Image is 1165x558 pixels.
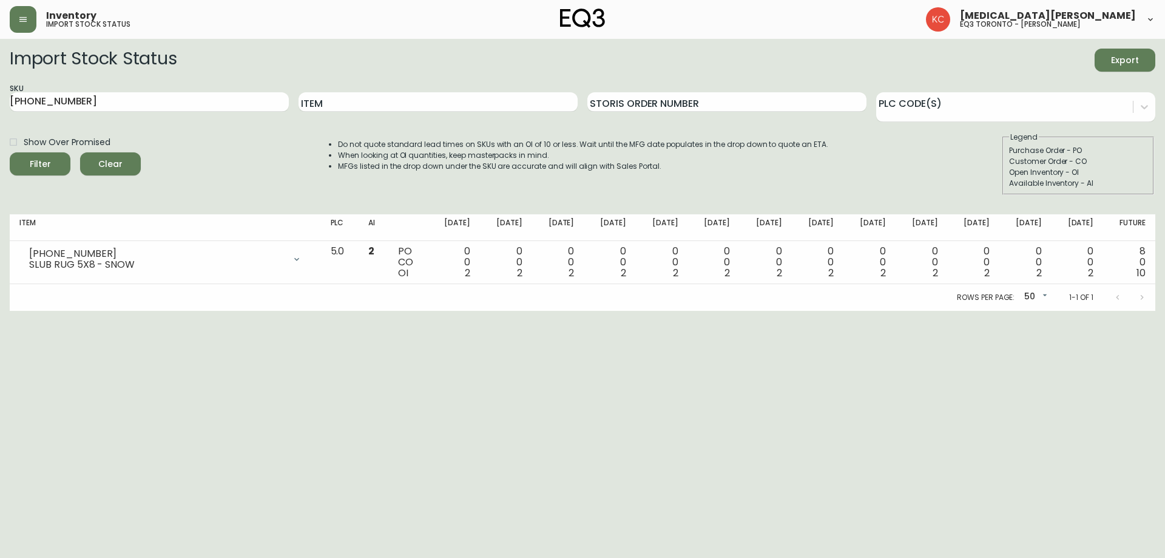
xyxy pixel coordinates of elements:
[688,214,740,241] th: [DATE]
[29,248,285,259] div: [PHONE_NUMBER]
[338,139,828,150] li: Do not quote standard lead times on SKUs with an OI of 10 or less. Wait until the MFG date popula...
[569,266,574,280] span: 2
[1113,246,1146,279] div: 8 0
[777,266,782,280] span: 2
[398,246,418,279] div: PO CO
[24,136,110,149] span: Show Over Promised
[792,214,844,241] th: [DATE]
[1069,292,1093,303] p: 1-1 of 1
[321,241,359,284] td: 5.0
[19,246,311,273] div: [PHONE_NUMBER]SLUB RUG 5X8 - SNOW
[438,246,471,279] div: 0 0
[1103,214,1155,241] th: Future
[90,157,131,172] span: Clear
[532,214,584,241] th: [DATE]
[1052,214,1104,241] th: [DATE]
[960,11,1136,21] span: [MEDICAL_DATA][PERSON_NAME]
[636,214,688,241] th: [DATE]
[724,266,730,280] span: 2
[1136,266,1146,280] span: 10
[984,266,990,280] span: 2
[673,266,678,280] span: 2
[46,11,96,21] span: Inventory
[957,292,1015,303] p: Rows per page:
[1088,266,1093,280] span: 2
[584,214,636,241] th: [DATE]
[80,152,141,175] button: Clear
[338,150,828,161] li: When looking at OI quantities, keep masterpacks in mind.
[398,266,408,280] span: OI
[621,266,626,280] span: 2
[338,161,828,172] li: MFGs listed in the drop down under the SKU are accurate and will align with Sales Portal.
[560,9,605,28] img: logo
[593,246,626,279] div: 0 0
[1095,49,1155,72] button: Export
[46,21,130,28] h5: import stock status
[960,21,1081,28] h5: eq3 toronto - [PERSON_NAME]
[1009,246,1042,279] div: 0 0
[542,246,575,279] div: 0 0
[802,246,834,279] div: 0 0
[10,49,177,72] h2: Import Stock Status
[646,246,678,279] div: 0 0
[29,259,285,270] div: SLUB RUG 5X8 - SNOW
[517,266,522,280] span: 2
[926,7,950,32] img: 6487344ffbf0e7f3b216948508909409
[948,214,1000,241] th: [DATE]
[957,246,990,279] div: 0 0
[480,214,532,241] th: [DATE]
[828,266,834,280] span: 2
[428,214,481,241] th: [DATE]
[321,214,359,241] th: PLC
[1009,167,1147,178] div: Open Inventory - OI
[490,246,522,279] div: 0 0
[10,214,321,241] th: Item
[1019,287,1050,307] div: 50
[905,246,938,279] div: 0 0
[368,244,374,258] span: 2
[1061,246,1094,279] div: 0 0
[1009,145,1147,156] div: Purchase Order - PO
[880,266,886,280] span: 2
[698,246,731,279] div: 0 0
[1009,156,1147,167] div: Customer Order - CO
[999,214,1052,241] th: [DATE]
[1036,266,1042,280] span: 2
[843,214,896,241] th: [DATE]
[740,214,792,241] th: [DATE]
[10,152,70,175] button: Filter
[933,266,938,280] span: 2
[1104,53,1146,68] span: Export
[465,266,470,280] span: 2
[853,246,886,279] div: 0 0
[1009,178,1147,189] div: Available Inventory - AI
[1009,132,1039,143] legend: Legend
[896,214,948,241] th: [DATE]
[749,246,782,279] div: 0 0
[359,214,388,241] th: AI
